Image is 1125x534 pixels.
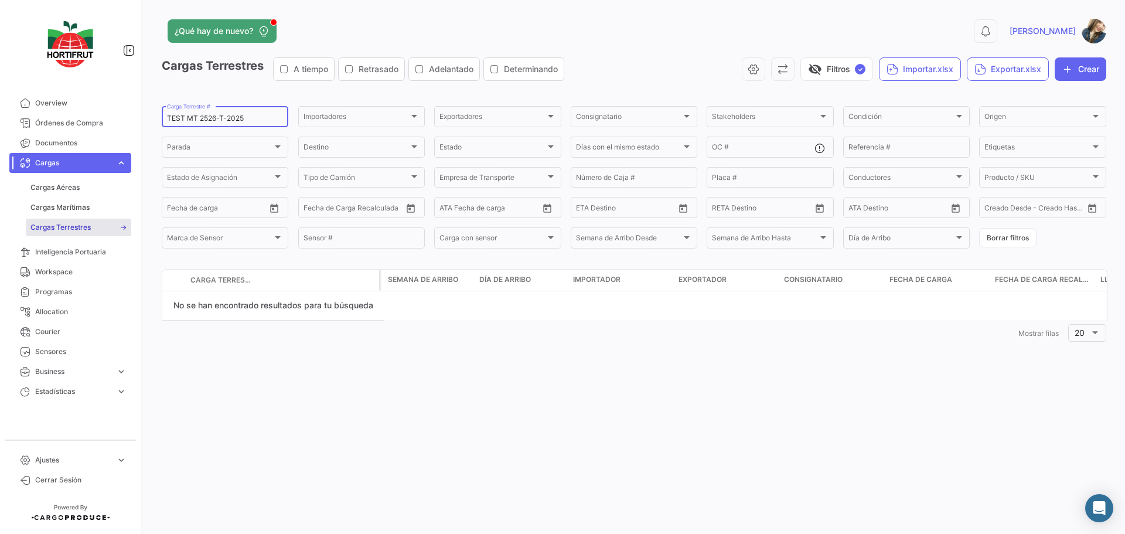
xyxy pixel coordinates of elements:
[167,175,272,183] span: Estado de Asignación
[26,219,131,236] a: Cargas Terrestres
[984,175,1090,183] span: Producto / SKU
[811,199,829,217] button: Open calendar
[304,205,325,213] input: Desde
[196,205,243,213] input: Hasta
[576,145,681,153] span: Días con el mismo estado
[116,455,127,465] span: expand_more
[294,63,328,75] span: A tiempo
[35,138,127,148] span: Documentos
[679,274,727,285] span: Exportador
[167,236,272,244] span: Marca de Sensor
[35,287,127,297] span: Programas
[538,199,556,217] button: Open calendar
[1055,57,1106,81] button: Crear
[712,236,817,244] span: Semana de Arribo Hasta
[381,270,475,291] datatable-header-cell: Semana de Arribo
[1010,25,1076,37] span: [PERSON_NAME]
[674,270,779,291] datatable-header-cell: Exportador
[784,274,843,285] span: Consignatario
[162,291,384,321] div: No se han encontrado resultados para tu búsqueda
[674,199,692,217] button: Open calendar
[9,93,131,113] a: Overview
[35,386,111,397] span: Estadísticas
[9,342,131,362] a: Sensores
[1037,205,1083,213] input: Creado Hasta
[359,63,398,75] span: Retrasado
[35,158,111,168] span: Cargas
[484,58,564,80] button: Determinando
[35,98,127,108] span: Overview
[967,57,1049,81] button: Exportar.xlsx
[285,275,379,285] datatable-header-cell: Estado de Envio
[892,205,939,213] input: ATA Hasta
[339,58,404,80] button: Retrasado
[800,57,873,81] button: visibility_offFiltros✓
[1075,328,1085,338] span: 20
[304,145,409,153] span: Destino
[35,307,127,317] span: Allocation
[995,274,1091,285] span: Fecha de Carga Recalculada
[116,158,127,168] span: expand_more
[984,145,1090,153] span: Etiquetas
[576,205,597,213] input: Desde
[409,58,479,80] button: Adelantado
[741,205,788,213] input: Hasta
[947,199,964,217] button: Open calendar
[168,19,277,43] button: ¿Qué hay de nuevo?
[9,113,131,133] a: Órdenes de Compra
[848,205,884,213] input: ATA Desde
[26,179,131,196] a: Cargas Aéreas
[304,114,409,123] span: Importadores
[990,270,1096,291] datatable-header-cell: Fecha de Carga Recalculada
[848,175,954,183] span: Conductores
[35,346,127,357] span: Sensores
[35,326,127,337] span: Courier
[35,247,127,257] span: Inteligencia Portuaria
[1018,329,1059,338] span: Mostrar filas
[265,199,283,217] button: Open calendar
[1082,19,1106,43] img: 67520e24-8e31-41af-9406-a183c2b4e474.jpg
[35,455,111,465] span: Ajustes
[116,386,127,397] span: expand_more
[568,270,674,291] datatable-header-cell: Importador
[167,205,188,213] input: Desde
[116,366,127,377] span: expand_more
[41,14,100,74] img: logo-hortifrut.svg
[9,242,131,262] a: Inteligencia Portuaria
[9,133,131,153] a: Documentos
[333,205,380,213] input: Hasta
[30,182,80,193] span: Cargas Aéreas
[855,64,865,74] span: ✓
[439,114,545,123] span: Exportadores
[848,236,954,244] span: Día de Arribo
[186,270,256,290] datatable-header-cell: Carga Terrestre #
[479,274,531,285] span: Día de Arribo
[439,236,545,244] span: Carga con sensor
[35,118,127,128] span: Órdenes de Compra
[9,302,131,322] a: Allocation
[848,114,954,123] span: Condición
[712,205,733,213] input: Desde
[979,228,1037,247] button: Borrar filtros
[429,63,473,75] span: Adelantado
[984,114,1090,123] span: Origen
[388,274,458,285] span: Semana de Arribo
[402,199,420,217] button: Open calendar
[439,145,545,153] span: Estado
[26,199,131,216] a: Cargas Marítimas
[35,366,111,377] span: Business
[504,63,558,75] span: Determinando
[30,222,91,233] span: Cargas Terrestres
[1085,494,1113,522] div: Abrir Intercom Messenger
[35,475,127,485] span: Cerrar Sesión
[9,282,131,302] a: Programas
[256,275,285,285] datatable-header-cell: Póliza
[879,57,961,81] button: Importar.xlsx
[885,270,990,291] datatable-header-cell: Fecha de carga
[576,236,681,244] span: Semana de Arribo Desde
[274,58,334,80] button: A tiempo
[162,57,568,81] h3: Cargas Terrestres
[576,114,681,123] span: Consignatario
[984,205,1028,213] input: Creado Desde
[175,25,253,37] span: ¿Qué hay de nuevo?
